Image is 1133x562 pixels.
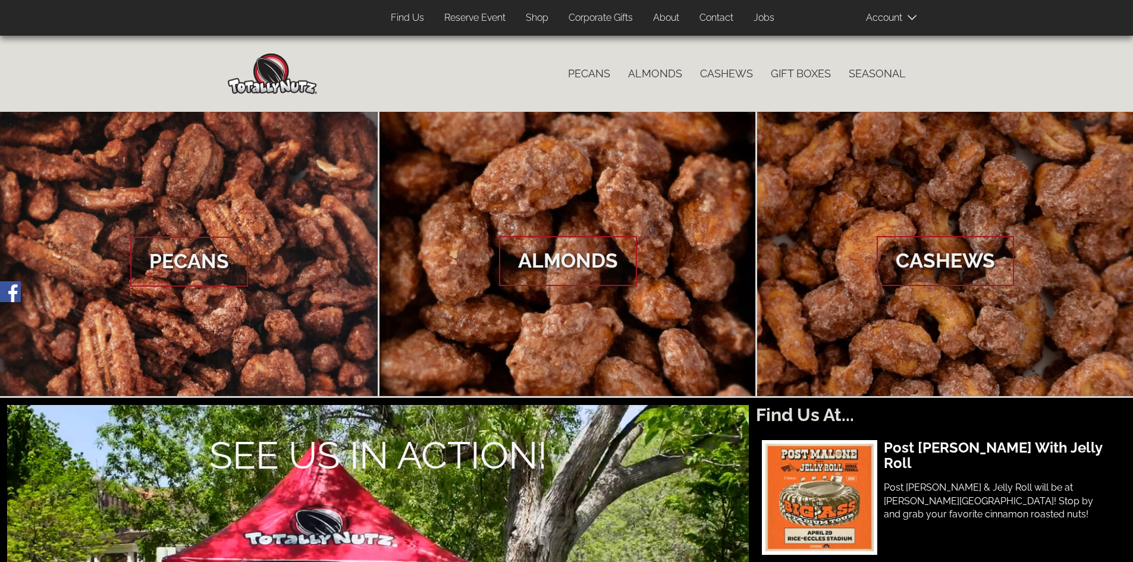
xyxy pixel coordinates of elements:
[130,237,248,287] span: Pecans
[762,440,1110,561] a: Post Malone & Jelly RollPost [PERSON_NAME] With Jelly RollPost [PERSON_NAME] & Jelly Roll will be...
[379,112,756,396] a: Almonds
[884,481,1107,522] p: Post [PERSON_NAME] & Jelly Roll will be at [PERSON_NAME][GEOGRAPHIC_DATA]! Stop by and grab your ...
[228,54,317,94] img: Home
[499,236,637,286] span: Almonds
[762,61,840,86] a: Gift Boxes
[762,440,877,555] img: Post Malone & Jelly Roll
[745,7,783,30] a: Jobs
[840,61,915,86] a: Seasonal
[691,7,742,30] a: Contact
[559,61,619,86] a: Pecans
[619,61,691,86] a: Almonds
[517,7,557,30] a: Shop
[756,405,1126,425] h2: Find Us At...
[884,440,1107,472] h3: Post [PERSON_NAME] With Jelly Roll
[560,7,642,30] a: Corporate Gifts
[435,7,514,30] a: Reserve Event
[877,236,1014,286] span: Cashews
[644,7,688,30] a: About
[382,7,433,30] a: Find Us
[691,61,762,86] a: Cashews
